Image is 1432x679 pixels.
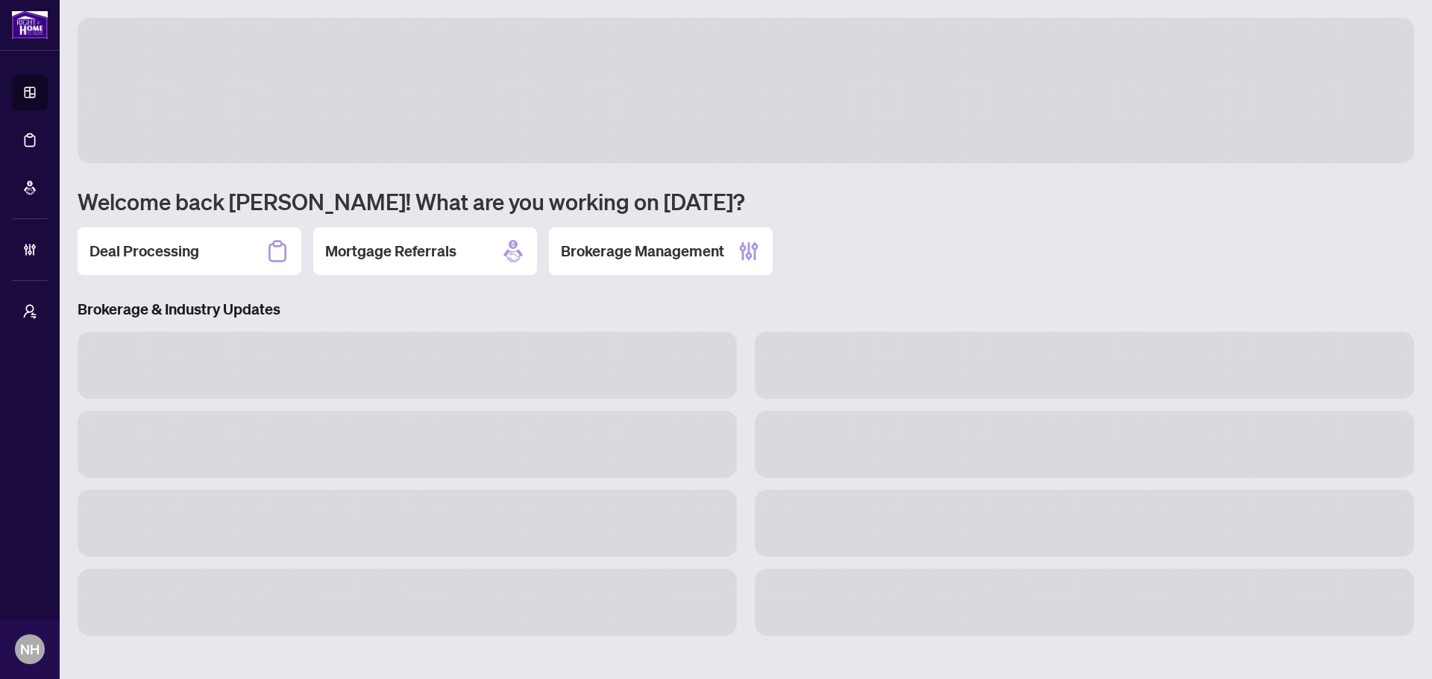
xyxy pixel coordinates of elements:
[20,639,40,660] span: NH
[12,11,48,39] img: logo
[78,299,1414,320] h3: Brokerage & Industry Updates
[78,187,1414,215] h1: Welcome back [PERSON_NAME]! What are you working on [DATE]?
[561,241,724,262] h2: Brokerage Management
[22,304,37,319] span: user-switch
[89,241,199,262] h2: Deal Processing
[325,241,456,262] h2: Mortgage Referrals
